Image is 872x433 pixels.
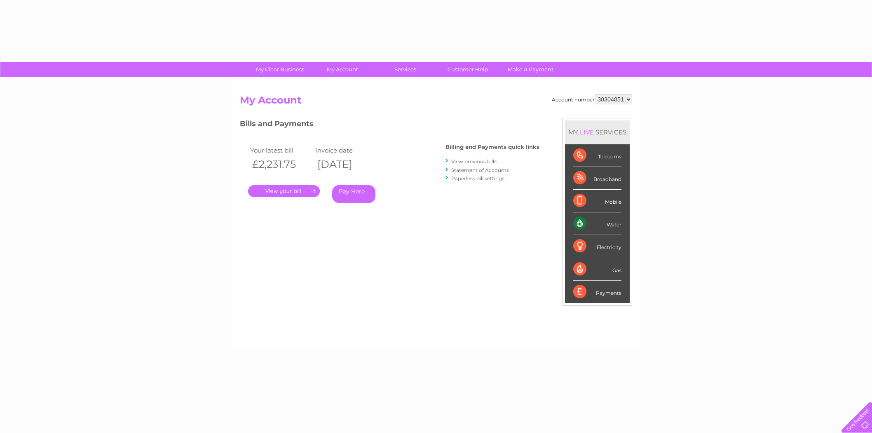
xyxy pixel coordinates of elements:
[451,167,509,173] a: Statement of Accounts
[573,281,621,303] div: Payments
[573,258,621,281] div: Gas
[309,62,377,77] a: My Account
[573,212,621,235] div: Water
[451,158,497,165] a: View previous bills
[573,167,621,190] div: Broadband
[573,235,621,258] div: Electricity
[578,128,595,136] div: LIVE
[240,118,539,132] h3: Bills and Payments
[248,145,313,156] td: Your latest bill
[248,156,313,173] th: £2,231.75
[445,144,539,150] h4: Billing and Payments quick links
[497,62,565,77] a: Make A Payment
[313,156,378,173] th: [DATE]
[240,94,632,110] h2: My Account
[552,94,632,104] div: Account number
[371,62,439,77] a: Services
[246,62,314,77] a: My Clear Business
[313,145,378,156] td: Invoice date
[573,144,621,167] div: Telecoms
[451,175,504,181] a: Paperless bill settings
[434,62,502,77] a: Customer Help
[573,190,621,212] div: Mobile
[332,185,375,203] a: Pay Here
[565,120,630,144] div: MY SERVICES
[248,185,320,197] a: .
